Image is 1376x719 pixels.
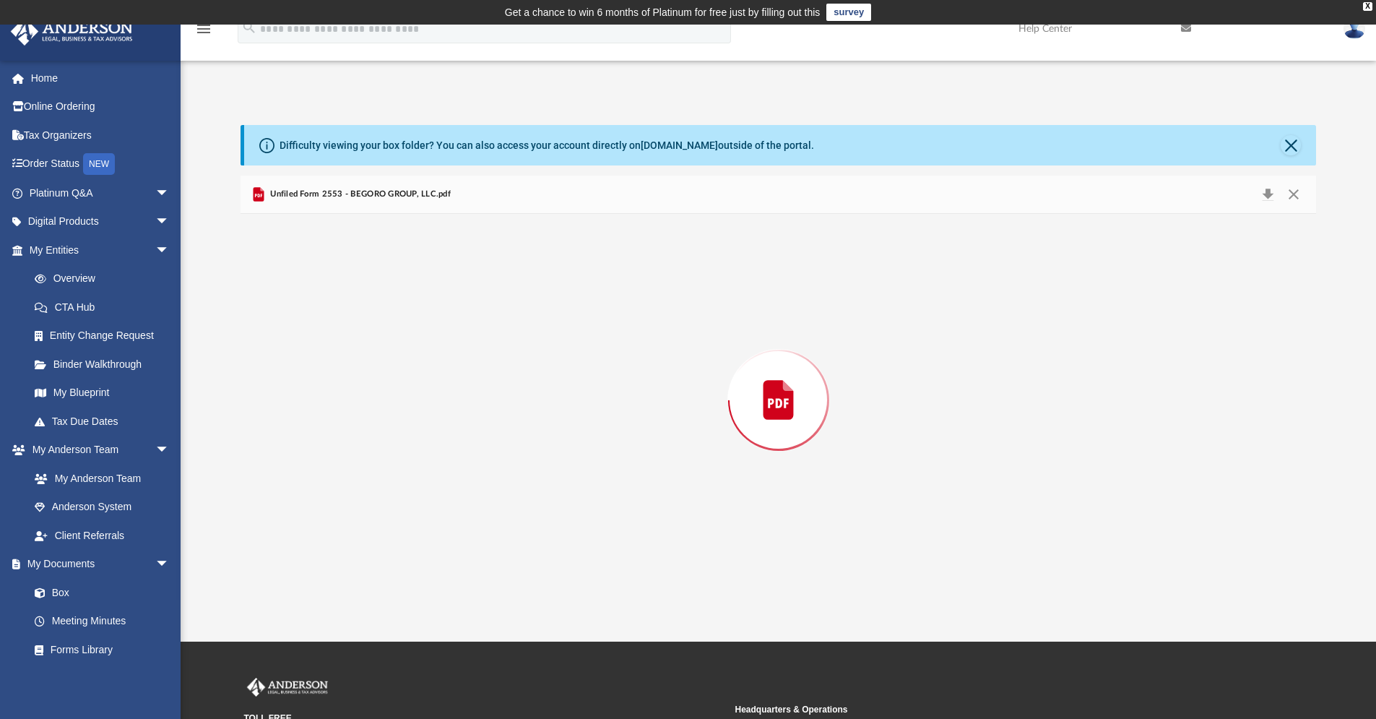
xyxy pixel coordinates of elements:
a: Anderson System [20,493,184,522]
a: My Blueprint [20,379,184,408]
img: User Pic [1343,18,1365,39]
a: Notarize [20,664,184,693]
span: arrow_drop_down [155,207,184,237]
i: search [241,20,257,35]
span: Unfiled Form 2553 - BEGORO GROUP, LLC.pdf [267,188,451,201]
a: Tax Due Dates [20,407,191,436]
span: arrow_drop_down [155,236,184,265]
a: Client Referrals [20,521,184,550]
a: Tax Organizers [10,121,191,150]
a: My Anderson Team [20,464,177,493]
a: Forms Library [20,635,177,664]
i: menu [195,20,212,38]
div: close [1363,2,1372,11]
div: Get a chance to win 6 months of Platinum for free just by filling out this [505,4,821,21]
button: Download [1255,184,1281,204]
span: arrow_drop_down [155,178,184,208]
img: Anderson Advisors Platinum Portal [244,678,331,697]
button: Close [1281,184,1307,204]
small: Headquarters & Operations [735,703,1216,716]
a: CTA Hub [20,293,191,322]
a: Overview [20,264,191,293]
button: Close [1281,135,1301,155]
div: Preview [241,176,1317,587]
a: Meeting Minutes [20,607,184,636]
a: Binder Walkthrough [20,350,191,379]
a: My Documentsarrow_drop_down [10,550,184,579]
a: Home [10,64,191,92]
span: arrow_drop_down [155,436,184,465]
a: Online Ordering [10,92,191,121]
a: menu [195,27,212,38]
a: My Anderson Teamarrow_drop_down [10,436,184,465]
div: Difficulty viewing your box folder? You can also access your account directly on outside of the p... [280,138,814,153]
div: NEW [83,153,115,175]
a: Box [20,578,177,607]
a: My Entitiesarrow_drop_down [10,236,191,264]
span: arrow_drop_down [155,550,184,580]
a: survey [826,4,871,21]
a: Order StatusNEW [10,150,191,179]
a: [DOMAIN_NAME] [641,139,718,151]
a: Entity Change Request [20,322,191,350]
img: Anderson Advisors Platinum Portal [7,17,137,46]
a: Digital Productsarrow_drop_down [10,207,191,236]
a: Platinum Q&Aarrow_drop_down [10,178,191,207]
